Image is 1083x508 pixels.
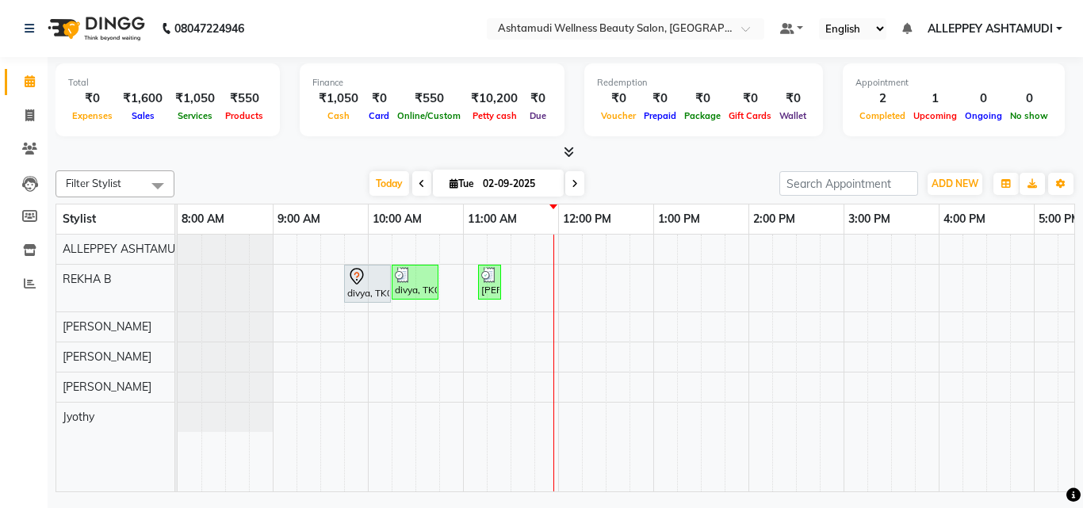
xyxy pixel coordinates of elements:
span: Online/Custom [393,110,465,121]
span: Wallet [775,110,810,121]
span: Tue [446,178,478,189]
span: Jyothy [63,410,94,424]
a: 2:00 PM [749,208,799,231]
span: Completed [855,110,909,121]
span: ALLEPPEY ASHTAMUDI [63,242,186,256]
div: ₹0 [725,90,775,108]
button: ADD NEW [928,173,982,195]
span: ADD NEW [932,178,978,189]
div: ₹0 [597,90,640,108]
span: Package [680,110,725,121]
div: divya, TK01, 09:45 AM-10:15 AM, Saree Draping [346,267,389,300]
div: ₹0 [68,90,117,108]
a: 10:00 AM [369,208,426,231]
a: 12:00 PM [559,208,615,231]
div: ₹10,200 [465,90,524,108]
div: ₹0 [640,90,680,108]
span: ALLEPPEY ASHTAMUDI [928,21,1053,37]
div: Finance [312,76,552,90]
span: Cash [323,110,354,121]
div: Appointment [855,76,1052,90]
a: 1:00 PM [654,208,704,231]
span: Stylist [63,212,96,226]
span: Filter Stylist [66,177,121,189]
div: ₹1,600 [117,90,169,108]
a: 4:00 PM [939,208,989,231]
input: Search Appointment [779,171,918,196]
a: 11:00 AM [464,208,521,231]
span: Expenses [68,110,117,121]
span: Today [369,171,409,196]
span: Prepaid [640,110,680,121]
span: Gift Cards [725,110,775,121]
div: 0 [1006,90,1052,108]
div: ₹0 [365,90,393,108]
span: Voucher [597,110,640,121]
a: 8:00 AM [178,208,228,231]
div: [PERSON_NAME], TK03, 11:10 AM-11:25 AM, Eyebrows Threading [480,267,499,297]
input: 2025-09-02 [478,172,557,196]
a: 3:00 PM [844,208,894,231]
span: REKHA B [63,272,112,286]
b: 08047224946 [174,6,244,51]
span: Products [221,110,267,121]
div: ₹550 [221,90,267,108]
div: 0 [961,90,1006,108]
span: Due [526,110,550,121]
span: Card [365,110,393,121]
span: [PERSON_NAME] [63,380,151,394]
div: ₹1,050 [312,90,365,108]
span: No show [1006,110,1052,121]
img: logo [40,6,149,51]
span: Services [174,110,216,121]
div: ₹0 [524,90,552,108]
div: ₹550 [393,90,465,108]
a: 9:00 AM [274,208,324,231]
div: ₹0 [680,90,725,108]
div: Total [68,76,267,90]
div: Redemption [597,76,810,90]
div: 2 [855,90,909,108]
span: [PERSON_NAME] [63,349,151,364]
span: Sales [128,110,159,121]
span: Ongoing [961,110,1006,121]
div: ₹1,050 [169,90,221,108]
div: ₹0 [775,90,810,108]
div: divya, TK02, 10:15 AM-10:45 AM, Saree Draping [393,267,437,297]
span: Petty cash [469,110,521,121]
span: [PERSON_NAME] [63,319,151,334]
div: 1 [909,90,961,108]
span: Upcoming [909,110,961,121]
